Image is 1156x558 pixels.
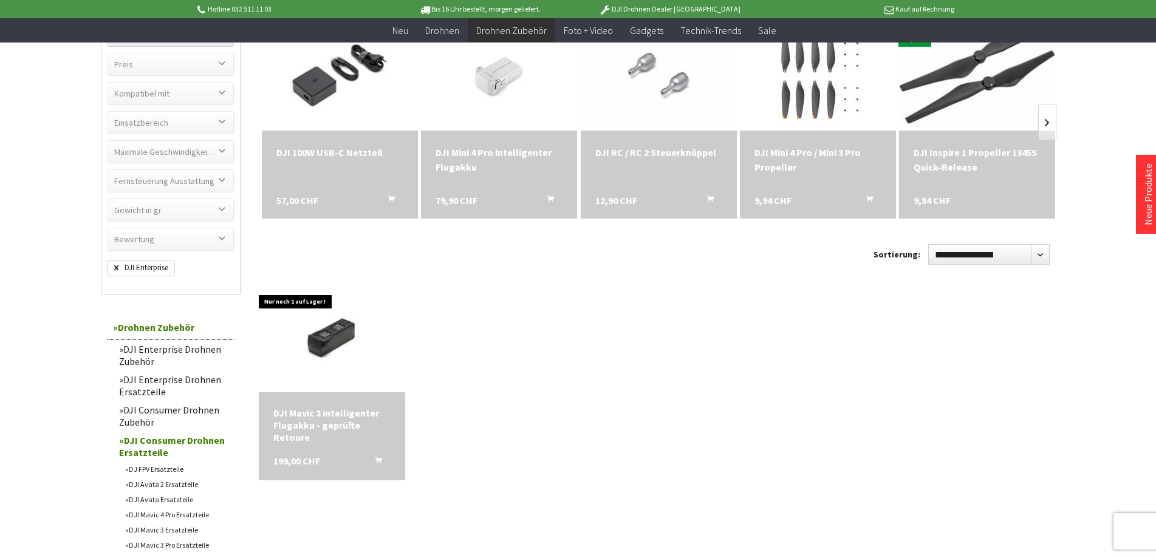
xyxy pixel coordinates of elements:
a: DJI 100W USB-C Netzteil 57,00 CHF In den Warenkorb [276,145,403,160]
div: DJI Mavic 3 intelligenter Flugakku - geprüfte Retoure [273,407,391,443]
button: In den Warenkorb [360,455,389,471]
label: Bewertung [108,228,233,250]
a: DJI Enterprise Drohnen Ersatzteile [113,370,234,401]
span: 79,90 CHF [436,193,477,208]
span: 9,84 CHF [914,193,951,208]
img: DJI RC / RC 2 Steuerknüppel [581,24,737,128]
span: Sale [758,24,776,36]
span: Neu [392,24,408,36]
a: Technik-Trends [672,18,750,43]
a: Drohnen [417,18,468,43]
a: Gadgets [621,18,672,43]
a: Drohnen Zubehör [468,18,555,43]
span: Gadgets [630,24,663,36]
a: DJI Consumer Drohnen Ersatzteile [113,431,234,461]
a: DJI Avata Ersatzteile [119,492,234,507]
span: DJI Enterprise [108,260,175,276]
button: In den Warenkorb [851,193,880,209]
img: DJI Inspire 1 Propeller 1345S Quick-Release [899,28,1055,124]
span: Drohnen [425,24,459,36]
a: Sale [750,18,785,43]
a: DJI Mini 4 Pro intelligenter Flugakku 79,90 CHF In den Warenkorb [436,145,563,174]
span: Technik-Trends [680,24,741,36]
a: DJ FPV Ersatzteile [119,461,234,477]
p: Kauf auf Rechnung [765,2,954,16]
a: DJI Mini 4 Pro / Mini 3 Pro Propeller 9,94 CHF In den Warenkorb [754,145,881,174]
a: DJI Mavic 3 intelligenter Flugakku - geprüfte Retoure 199,00 CHF In den Warenkorb [273,407,391,443]
span: Drohnen Zubehör [476,24,547,36]
span: 12,90 CHF [595,193,637,208]
div: DJI Mini 4 Pro / Mini 3 Pro Propeller [754,145,881,174]
label: Kompatibel mit [108,83,233,104]
p: Bis 16 Uhr bestellt, morgen geliefert. [385,2,575,16]
label: Fernsteuerung Ausstattung [108,170,233,192]
span: 9,94 CHF [754,193,792,208]
img: DJI 100W USB-C Netzteil [262,24,418,128]
button: In den Warenkorb [692,193,721,209]
span: Foto + Video [564,24,613,36]
div: DJI RC / RC 2 Steuerknüppel [595,145,722,160]
p: DJI Drohnen Dealer [GEOGRAPHIC_DATA] [575,2,764,16]
a: DJI Inspire 1 Propeller 1345S Quick-Release 9,84 CHF [914,145,1041,174]
img: DJI Mini 4 Pro / Mini 3 Pro Propeller [750,21,886,131]
img: DJI Mini 4 Pro intelligenter Flugakku [431,21,567,131]
label: Einsatzbereich [108,112,233,134]
label: Preis [108,53,233,75]
div: DJI Mini 4 Pro intelligenter Flugakku [436,145,563,174]
p: Hotline 032 511 11 03 [196,2,385,16]
div: DJI 100W USB-C Netzteil [276,145,403,160]
span: 57,00 CHF [276,193,318,208]
a: DJI Enterprise Drohnen Zubehör [113,340,234,370]
img: DJI Mavic 3 intelligenter Flugakku - geprüfte Retoure [259,289,405,387]
label: Gewicht in gr [108,199,233,221]
a: DJI RC / RC 2 Steuerknüppel 12,90 CHF In den Warenkorb [595,145,722,160]
a: Neu [384,18,417,43]
a: DJI Mavic 3 Pro Ersatzteile [119,537,234,553]
a: DJI Mavic 3 Ersatzteile [119,522,234,537]
label: Sortierung: [874,245,920,264]
a: DJI Avata 2 Ersatzteile [119,477,234,492]
span: 199,00 CHF [273,455,320,467]
button: In den Warenkorb [532,193,561,209]
a: DJI Mavic 4 Pro Ersatzteile [119,507,234,522]
div: DJI Inspire 1 Propeller 1345S Quick-Release [914,145,1041,174]
a: Drohnen Zubehör [107,315,234,340]
button: In den Warenkorb [373,193,402,209]
a: Foto + Video [555,18,621,43]
a: Neue Produkte [1142,163,1154,225]
a: DJI Consumer Drohnen Zubehör [113,401,234,431]
label: Maximale Geschwindigkeit in km/h [108,141,233,163]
